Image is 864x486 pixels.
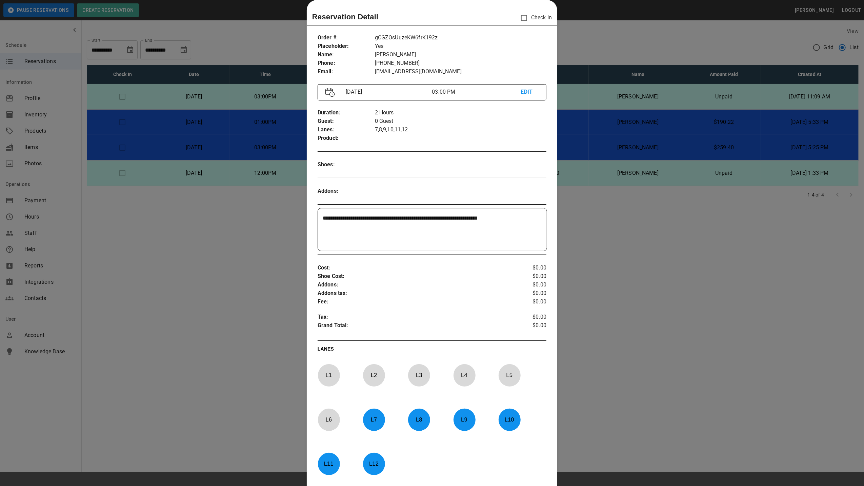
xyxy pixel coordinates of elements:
p: Lanes : [318,126,375,134]
p: $0.00 [508,321,547,332]
p: 0 Guest [375,117,546,126]
p: L 9 [453,412,476,428]
p: Guest : [318,117,375,126]
p: Phone : [318,59,375,68]
img: Vector [325,88,335,97]
p: Shoes : [318,161,375,169]
p: $0.00 [508,298,547,306]
p: Name : [318,51,375,59]
p: Grand Total : [318,321,508,332]
p: L 5 [498,367,521,383]
p: L 8 [408,412,430,428]
p: L 1 [318,367,340,383]
p: 2 Hours [375,109,546,117]
p: [PHONE_NUMBER] [375,59,546,68]
p: Order # : [318,34,375,42]
p: L 2 [363,367,385,383]
p: Cost : [318,264,508,272]
p: 03:00 PM [432,88,521,96]
p: Placeholder : [318,42,375,51]
p: Addons tax : [318,289,508,298]
p: 7,8,9,10,11,12 [375,126,546,134]
p: L 3 [408,367,430,383]
p: EDIT [521,88,539,96]
p: Addons : [318,281,508,289]
p: Check In [517,11,552,25]
p: $0.00 [508,289,547,298]
p: $0.00 [508,264,547,272]
p: Duration : [318,109,375,117]
p: L 10 [498,412,521,428]
p: L 7 [363,412,385,428]
p: Reservation Detail [312,11,379,22]
p: LANES [318,345,546,355]
p: $0.00 [508,313,547,321]
p: Email : [318,68,375,76]
p: [EMAIL_ADDRESS][DOMAIN_NAME] [375,68,546,76]
p: Tax : [318,313,508,321]
p: gCGZOsUuzeKW6frK192z [375,34,546,42]
p: [DATE] [343,88,432,96]
p: Product : [318,134,375,143]
p: [PERSON_NAME] [375,51,546,59]
p: Fee : [318,298,508,306]
p: L 12 [363,456,385,472]
p: $0.00 [508,272,547,281]
p: L 6 [318,412,340,428]
p: L 4 [453,367,476,383]
p: Shoe Cost : [318,272,508,281]
p: $0.00 [508,281,547,289]
p: Addons : [318,187,375,195]
p: L 11 [318,456,340,472]
p: Yes [375,42,546,51]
